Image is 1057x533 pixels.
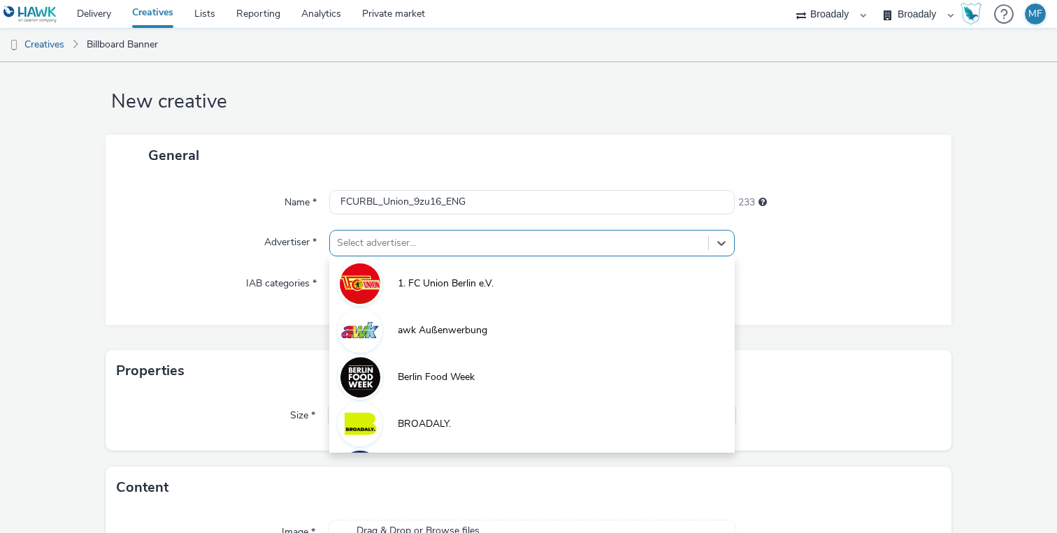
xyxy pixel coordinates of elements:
[279,190,322,210] label: Name *
[1028,3,1042,24] div: MF
[7,38,21,52] img: dooh
[340,263,380,304] img: 1. FC Union Berlin e.V.
[340,310,380,351] img: awk Außenwerbung
[758,196,767,210] div: Maximum 255 characters
[329,190,735,214] input: Name
[340,404,380,444] img: BROADALY.
[80,28,165,61] a: Billboard Banner
[961,3,987,25] a: Hawk Academy
[116,477,168,498] h3: Content
[398,323,487,337] span: awk Außenwerbung
[106,89,951,115] h1: New creative
[961,3,981,25] img: Hawk Academy
[285,403,321,423] label: Size *
[259,230,322,249] label: Advertiser *
[398,370,475,384] span: Berlin Food Week
[116,360,185,381] h3: Properties
[148,146,199,165] span: General
[398,277,494,291] span: 1. FC Union Berlin e.V.
[240,271,322,291] label: IAB categories *
[3,6,57,23] img: undefined Logo
[340,451,380,491] img: Caravaning Industrie Verband (CIVD)
[398,417,451,431] span: BROADALY.
[738,196,755,210] span: 233
[340,357,380,397] img: Berlin Food Week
